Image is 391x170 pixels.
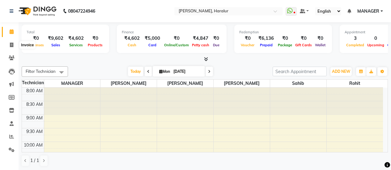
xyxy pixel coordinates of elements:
span: Petty cash [190,43,211,47]
span: Due [211,43,221,47]
input: 2025-09-01 [172,67,202,76]
span: Prepaid [258,43,274,47]
b: 08047224946 [68,2,95,20]
div: 10:00 AM [23,142,44,148]
div: Invoice [19,41,35,49]
span: [PERSON_NAME] [157,80,213,87]
button: ADD NEW [330,67,352,76]
span: sahib [270,80,326,87]
div: 8:00 AM [25,88,44,94]
span: Card [147,43,158,47]
div: ₹0 [27,35,45,42]
span: Products [86,43,104,47]
span: Today [128,67,143,76]
div: 8:30 AM [25,101,44,108]
div: ₹0 [276,35,294,42]
div: ₹0 [86,35,104,42]
span: [PERSON_NAME] [214,80,270,87]
span: rohit [327,80,383,87]
div: Redemption [239,30,327,35]
div: ₹6,136 [256,35,276,42]
div: ₹4,847 [190,35,211,42]
span: Package [276,43,294,47]
span: Completed [345,43,366,47]
span: Filter Technician [26,69,56,74]
div: ₹9,602 [45,35,66,42]
span: [PERSON_NAME] [100,80,157,87]
div: ₹0 [163,35,190,42]
input: Search Appointment [273,67,327,76]
span: 1 / 1 [30,157,39,164]
img: logo [16,2,58,20]
span: Voucher [239,43,256,47]
span: Gift Cards [294,43,313,47]
div: 9:00 AM [25,115,44,121]
span: Wallet [313,43,327,47]
div: 0 [366,35,386,42]
div: ₹0 [211,35,222,42]
div: ₹0 [239,35,256,42]
span: MANAGER [357,8,379,15]
span: Cash [126,43,138,47]
span: MANAGER [44,80,100,87]
div: ₹4,602 [66,35,86,42]
div: Total [27,30,104,35]
span: Mon [158,69,172,74]
span: ADD NEW [332,69,350,74]
span: Sales [50,43,62,47]
span: Services [68,43,84,47]
div: ₹0 [294,35,313,42]
div: 9:30 AM [25,128,44,135]
div: Finance [122,30,222,35]
div: 3 [345,35,366,42]
div: ₹0 [313,35,327,42]
div: ₹5,000 [142,35,163,42]
span: Upcoming [366,43,386,47]
div: Technician [22,80,44,86]
span: Online/Custom [163,43,190,47]
div: ₹4,602 [122,35,142,42]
